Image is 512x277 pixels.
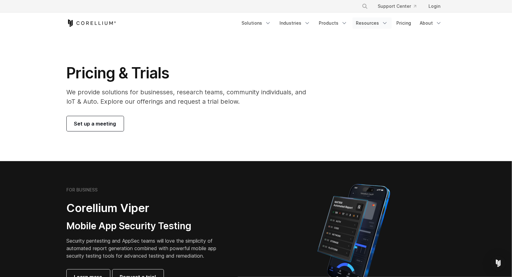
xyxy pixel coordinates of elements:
[67,201,226,215] h2: Corellium Viper
[352,17,392,29] a: Resources
[359,1,371,12] button: Search
[416,17,446,29] a: About
[74,120,116,127] span: Set up a meeting
[67,237,226,260] p: Security pentesting and AppSec teams will love the simplicity of automated report generation comb...
[238,17,446,29] div: Navigation Menu
[67,116,124,131] a: Set up a meeting
[67,187,98,193] h6: FOR BUSINESS
[67,19,116,27] a: Corellium Home
[354,1,446,12] div: Navigation Menu
[276,17,314,29] a: Industries
[238,17,275,29] a: Solutions
[67,220,226,232] h3: Mobile App Security Testing
[373,1,421,12] a: Support Center
[491,256,506,271] div: Open Intercom Messenger
[67,87,315,106] p: We provide solutions for businesses, research teams, community individuals, and IoT & Auto. Explo...
[67,64,315,82] h1: Pricing & Trials
[315,17,351,29] a: Products
[424,1,446,12] a: Login
[393,17,415,29] a: Pricing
